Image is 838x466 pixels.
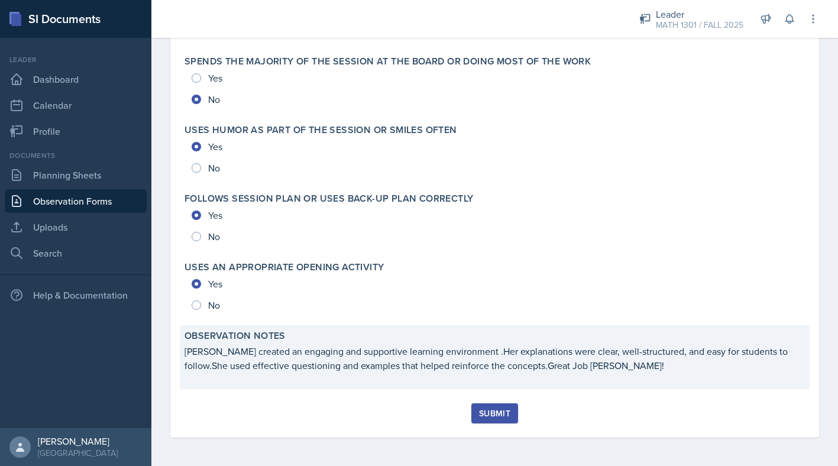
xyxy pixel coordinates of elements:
[5,93,147,117] a: Calendar
[479,409,510,418] div: Submit
[5,283,147,307] div: Help & Documentation
[38,435,118,447] div: [PERSON_NAME]
[471,403,518,423] button: Submit
[5,215,147,239] a: Uploads
[5,67,147,91] a: Dashboard
[185,124,457,136] label: Uses humor as part of the session or smiles often
[185,261,384,273] label: Uses an appropriate opening activity
[5,150,147,161] div: Documents
[185,56,591,67] label: Spends the majority of the session at the board or doing most of the work
[185,344,805,373] p: [PERSON_NAME] created an engaging and supportive learning environment .Her explanations were clea...
[185,193,473,205] label: Follows session plan or uses back-up plan correctly
[656,7,743,21] div: Leader
[38,447,118,459] div: [GEOGRAPHIC_DATA]
[185,330,286,342] label: Observation Notes
[5,163,147,187] a: Planning Sheets
[5,241,147,265] a: Search
[5,54,147,65] div: Leader
[5,189,147,213] a: Observation Forms
[5,119,147,143] a: Profile
[656,19,743,31] div: MATH 1301 / FALL 2025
